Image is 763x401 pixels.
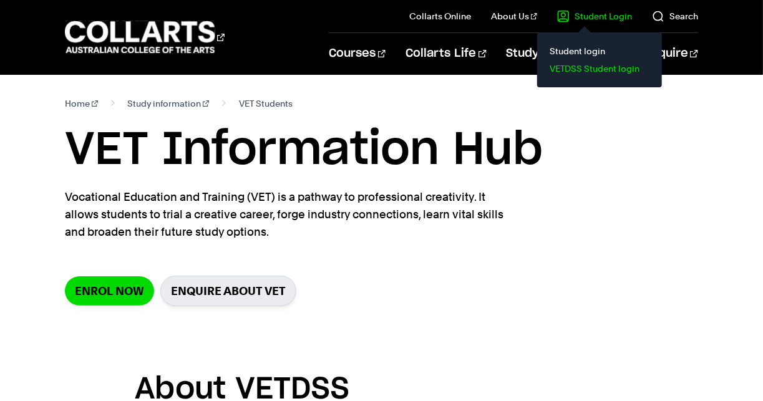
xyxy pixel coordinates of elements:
[65,188,520,241] p: Vocational Education and Training (VET) is a pathway to professional creativity. It allows studen...
[557,10,632,22] a: Student Login
[65,122,698,178] h1: VET Information Hub
[644,33,698,74] a: Enquire
[65,19,225,55] div: Go to homepage
[409,10,471,22] a: Collarts Online
[160,276,296,306] a: Enquire about VET
[406,33,486,74] a: Collarts Life
[652,10,698,22] a: Search
[491,10,537,22] a: About Us
[547,60,652,77] a: VETDSS Student login
[65,95,98,112] a: Home
[128,95,210,112] a: Study information
[329,33,386,74] a: Courses
[65,276,154,306] a: Enrol Now
[547,42,652,60] a: Student login
[239,95,293,112] span: VET Students
[507,33,624,74] a: Study Information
